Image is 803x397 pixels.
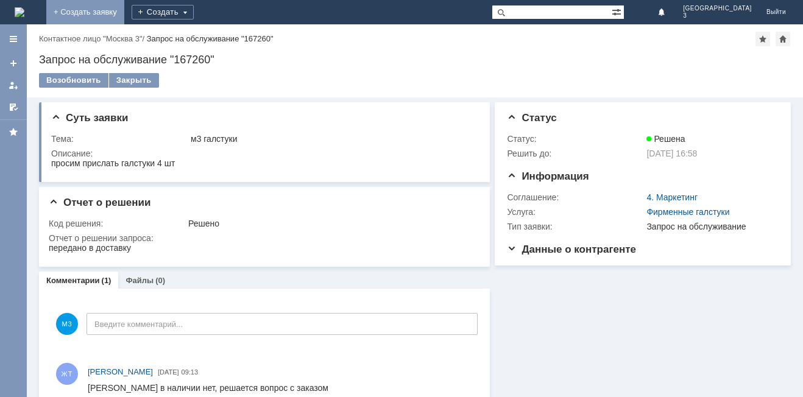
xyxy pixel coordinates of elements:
span: [GEOGRAPHIC_DATA] [683,5,752,12]
div: Статус: [507,134,644,144]
span: Решена [646,134,685,144]
div: Запрос на обслуживание "167260" [39,54,791,66]
span: [PERSON_NAME] [88,367,153,376]
div: Решено [188,219,473,228]
div: Описание: [51,149,476,158]
div: Код решения: [49,219,186,228]
a: Фирменные галстуки [646,207,729,217]
img: logo [15,7,24,17]
span: 09:13 [182,368,199,376]
div: Создать [132,5,194,19]
div: Сделать домашней страницей [776,32,790,46]
div: (0) [155,276,165,285]
span: Отчет о решении [49,197,150,208]
a: Мои согласования [4,97,23,117]
span: Расширенный поиск [612,5,624,17]
a: Мои заявки [4,76,23,95]
div: Решить до: [507,149,644,158]
span: Данные о контрагенте [507,244,636,255]
span: Информация [507,170,589,182]
a: Создать заявку [4,54,23,73]
span: [DATE] [158,368,179,376]
a: 4. Маркетинг [646,192,698,202]
div: Добавить в избранное [755,32,770,46]
div: Запрос на обслуживание [646,222,773,231]
div: м3 галстуки [191,134,473,144]
div: / [39,34,147,43]
span: Суть заявки [51,112,128,124]
a: Файлы [126,276,154,285]
div: Отчет о решении запроса: [49,233,476,243]
a: Комментарии [46,276,100,285]
span: Статус [507,112,556,124]
span: [DATE] 16:58 [646,149,697,158]
a: [PERSON_NAME] [88,366,153,378]
a: Перейти на домашнюю страницу [15,7,24,17]
a: Контактное лицо "Москва 3" [39,34,143,43]
div: Тема: [51,134,188,144]
div: Запрос на обслуживание "167260" [147,34,274,43]
div: Услуга: [507,207,644,217]
span: 3 [683,12,752,19]
div: Тип заявки: [507,222,644,231]
span: М3 [56,313,78,335]
div: Соглашение: [507,192,644,202]
div: (1) [102,276,111,285]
